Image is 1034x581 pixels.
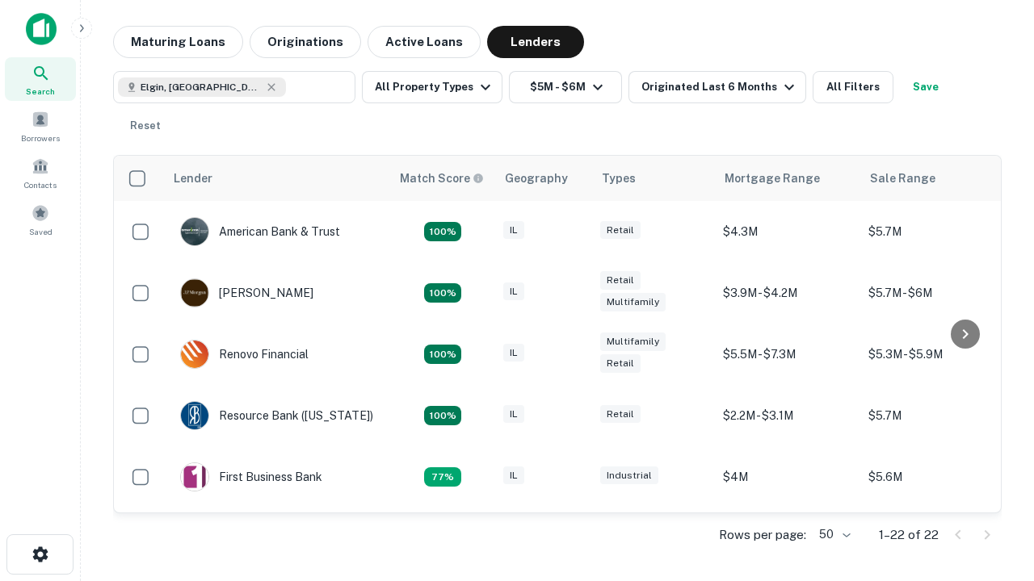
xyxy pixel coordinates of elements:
td: $4.3M [715,201,860,262]
a: Saved [5,198,76,241]
td: $4M [715,446,860,508]
div: Originated Last 6 Months [641,77,799,97]
td: $5.6M [860,446,1006,508]
img: picture [181,402,208,429]
div: Capitalize uses an advanced AI algorithm to match your search with the best lender. The match sco... [400,169,484,187]
span: Contacts [24,178,57,191]
button: Lenders [487,26,584,58]
th: Sale Range [860,156,1006,201]
td: $5.1M [860,508,1006,569]
div: [PERSON_NAME] [180,278,313,307]
span: Search [26,85,55,98]
iframe: Chat Widget [953,452,1034,529]
td: $3.1M [715,508,860,569]
button: Active Loans [368,26,481,58]
img: picture [181,218,208,245]
p: 1–22 of 22 [879,525,939,545]
button: Originated Last 6 Months [628,71,806,103]
div: First Business Bank [180,462,322,491]
div: IL [503,221,524,240]
div: IL [503,282,524,301]
div: Matching Properties: 4, hasApolloMatch: undefined [424,283,461,303]
td: $2.2M - $3.1M [715,385,860,446]
div: Renovo Financial [180,340,309,369]
button: All Filters [813,71,893,103]
img: picture [181,463,208,491]
div: Multifamily [600,293,666,311]
div: Matching Properties: 4, hasApolloMatch: undefined [424,406,461,425]
span: Saved [29,225,53,238]
button: Save your search to get updates of matches that match your search criteria. [900,71,952,103]
p: Rows per page: [719,525,806,545]
img: capitalize-icon.png [26,13,57,45]
div: Sale Range [870,169,935,188]
div: Retail [600,271,641,290]
div: Mortgage Range [725,169,820,188]
td: $5.7M [860,201,1006,262]
button: Reset [120,110,171,142]
div: 50 [813,523,853,546]
div: Matching Properties: 3, hasApolloMatch: undefined [424,467,461,487]
div: IL [503,344,524,362]
div: Industrial [600,466,658,485]
th: Mortgage Range [715,156,860,201]
div: American Bank & Trust [180,217,340,246]
div: Matching Properties: 7, hasApolloMatch: undefined [424,222,461,241]
button: Originations [250,26,361,58]
th: Capitalize uses an advanced AI algorithm to match your search with the best lender. The match sco... [390,156,495,201]
span: Elgin, [GEOGRAPHIC_DATA], [GEOGRAPHIC_DATA] [141,80,262,94]
div: Resource Bank ([US_STATE]) [180,401,373,430]
div: IL [503,405,524,424]
div: Lender [174,169,212,188]
th: Types [592,156,715,201]
td: $5.3M - $5.9M [860,324,1006,385]
div: Geography [505,169,568,188]
button: Maturing Loans [113,26,243,58]
img: picture [181,279,208,307]
button: All Property Types [362,71,502,103]
a: Search [5,57,76,101]
h6: Match Score [400,169,481,187]
td: $5.7M [860,385,1006,446]
a: Borrowers [5,104,76,148]
div: Matching Properties: 4, hasApolloMatch: undefined [424,345,461,364]
th: Lender [164,156,390,201]
div: Retail [600,354,641,373]
a: Contacts [5,151,76,194]
div: Types [602,169,636,188]
div: Retail [600,221,641,240]
td: $3.9M - $4.2M [715,262,860,324]
button: $5M - $6M [509,71,622,103]
div: Multifamily [600,332,666,351]
td: $5.7M - $6M [860,262,1006,324]
img: picture [181,341,208,368]
div: Retail [600,405,641,424]
span: Borrowers [21,132,60,144]
th: Geography [495,156,592,201]
td: $5.5M - $7.3M [715,324,860,385]
div: IL [503,466,524,485]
